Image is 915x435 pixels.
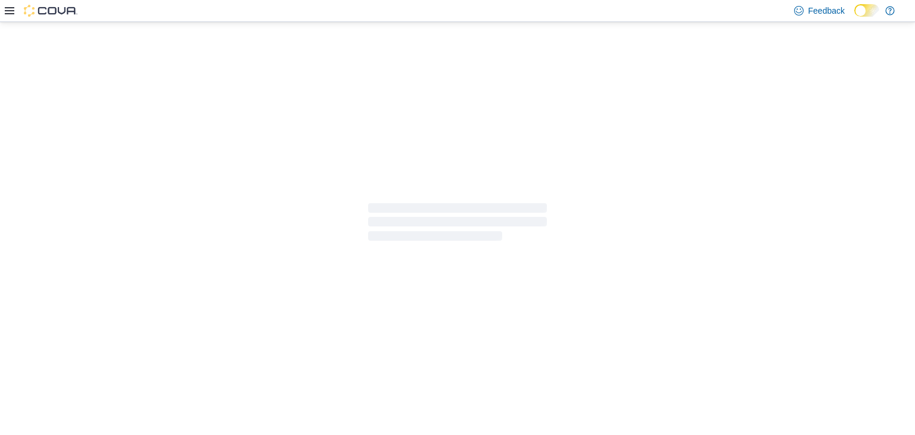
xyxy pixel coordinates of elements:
img: Cova [24,5,77,17]
input: Dark Mode [854,4,879,17]
span: Loading [368,206,547,244]
span: Feedback [808,5,845,17]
